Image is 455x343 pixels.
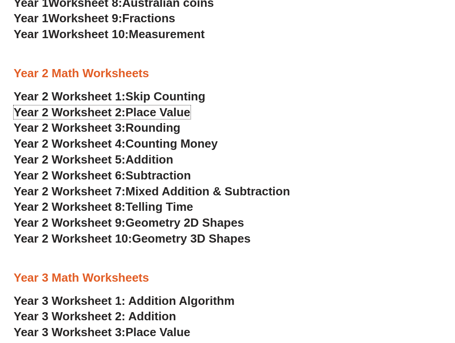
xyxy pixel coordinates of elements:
[14,105,191,119] a: Year 2 Worksheet 2:Place Value
[14,325,126,339] span: Year 3 Worksheet 3:
[14,89,205,103] a: Year 2 Worksheet 1:Skip Counting
[14,27,205,41] a: Year 1Worksheet 10:Measurement
[14,325,191,339] a: Year 3 Worksheet 3:Place Value
[14,216,244,229] a: Year 2 Worksheet 9:Geometry 2D Shapes
[14,105,126,119] span: Year 2 Worksheet 2:
[14,309,176,323] a: Year 3 Worksheet 2: Addition
[126,105,191,119] span: Place Value
[299,240,455,343] iframe: Chat Widget
[126,216,244,229] span: Geometry 2D Shapes
[14,169,126,182] span: Year 2 Worksheet 6:
[14,216,126,229] span: Year 2 Worksheet 9:
[14,137,218,150] a: Year 2 Worksheet 4:Counting Money
[14,232,132,245] span: Year 2 Worksheet 10:
[14,121,126,134] span: Year 2 Worksheet 3:
[126,325,191,339] span: Place Value
[14,270,441,286] h3: Year 3 Math Worksheets
[122,11,175,25] span: Fractions
[126,89,205,103] span: Skip Counting
[132,232,250,245] span: Geometry 3D Shapes
[14,89,126,103] span: Year 2 Worksheet 1:
[126,137,218,150] span: Counting Money
[14,294,235,308] a: Year 3 Worksheet 1: Addition Algorithm
[14,184,290,198] a: Year 2 Worksheet 7:Mixed Addition & Subtraction
[126,153,173,166] span: Addition
[49,27,129,41] span: Worksheet 10:
[14,232,250,245] a: Year 2 Worksheet 10:Geometry 3D Shapes
[14,66,441,81] h3: Year 2 Math Worksheets
[126,169,191,182] span: Subtraction
[129,27,205,41] span: Measurement
[14,11,175,25] a: Year 1Worksheet 9:Fractions
[126,200,193,214] span: Telling Time
[49,11,122,25] span: Worksheet 9:
[14,121,181,134] a: Year 2 Worksheet 3:Rounding
[14,169,191,182] a: Year 2 Worksheet 6:Subtraction
[14,200,126,214] span: Year 2 Worksheet 8:
[126,121,181,134] span: Rounding
[14,184,126,198] span: Year 2 Worksheet 7:
[126,184,290,198] span: Mixed Addition & Subtraction
[14,200,193,214] a: Year 2 Worksheet 8:Telling Time
[14,153,173,166] a: Year 2 Worksheet 5:Addition
[14,153,126,166] span: Year 2 Worksheet 5:
[14,137,126,150] span: Year 2 Worksheet 4:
